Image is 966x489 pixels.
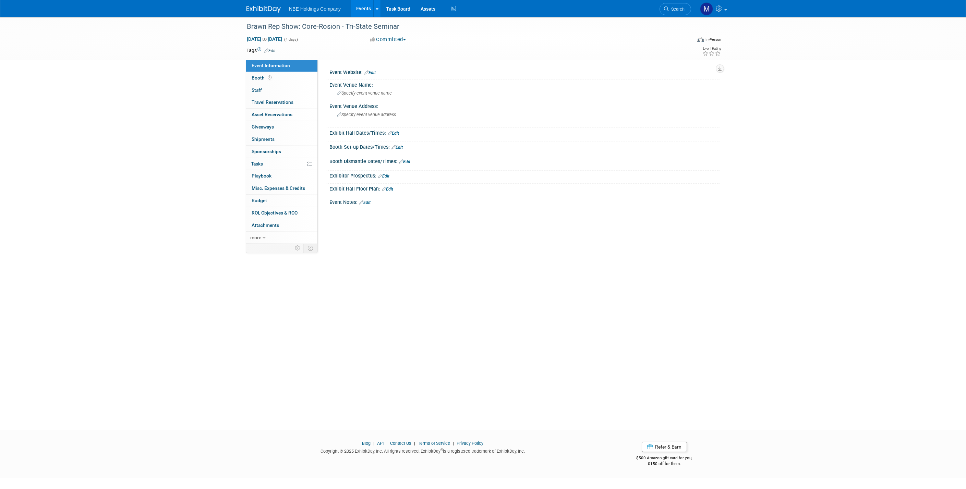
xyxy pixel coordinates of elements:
div: Copyright © 2025 ExhibitDay, Inc. All rights reserved. ExhibitDay is a registered trademark of Ex... [246,447,599,454]
td: Tags [246,47,276,54]
a: Edit [264,48,276,53]
span: Playbook [252,173,271,179]
td: Personalize Event Tab Strip [292,244,304,253]
button: Committed [368,36,409,43]
a: Staff [246,84,317,96]
a: Edit [391,145,403,150]
a: Booth [246,72,317,84]
a: Misc. Expenses & Credits [246,182,317,194]
div: Exhibit Hall Dates/Times: [329,128,720,137]
span: Event Information [252,63,290,68]
span: Budget [252,198,267,203]
span: Specify event venue name [337,90,392,96]
span: Shipments [252,136,275,142]
span: (4 days) [283,37,298,42]
a: Edit [388,131,399,136]
a: Playbook [246,170,317,182]
span: Search [669,7,685,12]
sup: ® [440,448,443,452]
span: Attachments [252,222,279,228]
a: Search [660,3,691,15]
span: to [261,36,268,42]
span: Staff [252,87,262,93]
span: | [412,441,417,446]
span: more [250,235,261,240]
div: Exhibitor Prospectus: [329,171,720,180]
div: Event Venue Address: [329,101,720,110]
span: Booth [252,75,273,81]
td: Toggle Event Tabs [304,244,318,253]
span: Specify event venue address [337,112,396,117]
a: Edit [359,200,371,205]
div: Exhibit Hall Floor Plan: [329,184,720,193]
span: NBE Holdings Company [289,6,341,12]
div: Event Rating [702,47,721,50]
span: Travel Reservations [252,99,293,105]
span: ROI, Objectives & ROO [252,210,298,216]
span: Asset Reservations [252,112,292,117]
a: Tasks [246,158,317,170]
div: Event Venue Name: [329,80,720,88]
img: Morgan Goddard [700,2,713,15]
a: Edit [382,187,393,192]
a: Contact Us [390,441,411,446]
span: | [372,441,376,446]
div: Event Format [651,36,721,46]
a: Edit [364,70,376,75]
a: Shipments [246,133,317,145]
div: Booth Set-up Dates/Times: [329,142,720,151]
img: ExhibitDay [246,6,281,13]
span: | [451,441,456,446]
div: Brawn Rep Show: Core-Rosion - Tri-State Seminar [244,21,681,33]
a: Attachments [246,219,317,231]
span: | [385,441,389,446]
div: $150 off for them. [609,461,720,467]
img: Format-Inperson.png [697,37,704,42]
a: Edit [399,159,410,164]
a: Budget [246,195,317,207]
div: In-Person [705,37,721,42]
a: Edit [378,174,389,179]
a: Sponsorships [246,146,317,158]
span: Misc. Expenses & Credits [252,185,305,191]
div: $500 Amazon gift card for you, [609,451,720,466]
a: Asset Reservations [246,109,317,121]
a: Giveaways [246,121,317,133]
span: Giveaways [252,124,274,130]
a: Privacy Policy [457,441,483,446]
span: [DATE] [DATE] [246,36,282,42]
a: API [377,441,384,446]
a: more [246,232,317,244]
a: Terms of Service [418,441,450,446]
span: Booth not reserved yet [266,75,273,80]
span: Sponsorships [252,149,281,154]
a: ROI, Objectives & ROO [246,207,317,219]
div: Booth Dismantle Dates/Times: [329,156,720,165]
div: Event Website: [329,67,720,76]
a: Event Information [246,60,317,72]
a: Blog [362,441,371,446]
a: Refer & Earn [642,442,687,452]
a: Travel Reservations [246,96,317,108]
span: Tasks [251,161,263,167]
div: Event Notes: [329,197,720,206]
